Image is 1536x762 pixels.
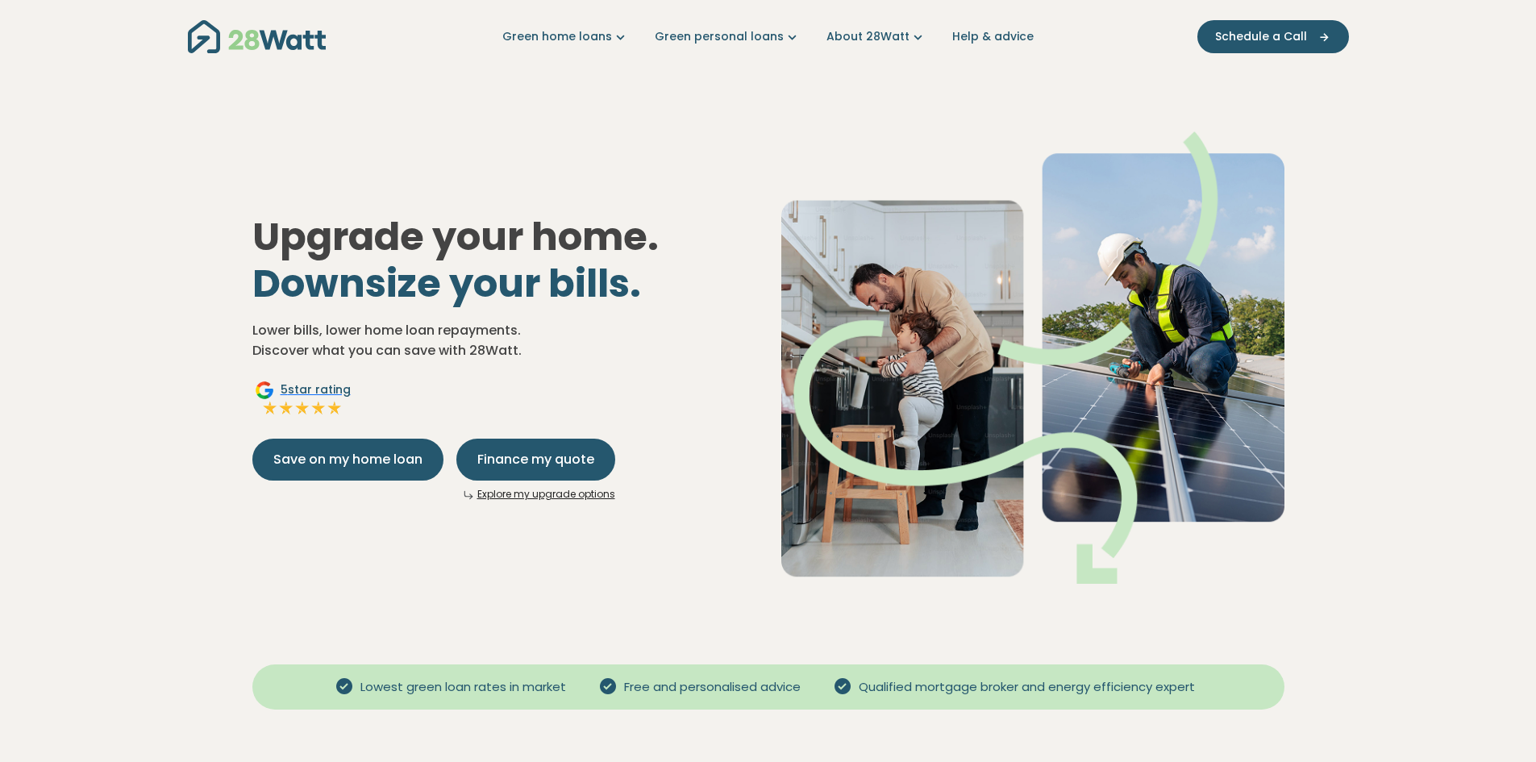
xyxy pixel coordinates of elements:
[502,28,629,45] a: Green home loans
[252,439,443,481] button: Save on my home loan
[1215,28,1307,45] span: Schedule a Call
[618,678,807,697] span: Free and personalised advice
[262,400,278,416] img: Full star
[477,450,594,469] span: Finance my quote
[255,381,274,400] img: Google
[327,400,343,416] img: Full star
[655,28,801,45] a: Green personal loans
[273,450,423,469] span: Save on my home loan
[826,28,926,45] a: About 28Watt
[188,20,326,53] img: 28Watt
[952,28,1034,45] a: Help & advice
[252,320,756,361] p: Lower bills, lower home loan repayments. Discover what you can save with 28Watt.
[456,439,615,481] button: Finance my quote
[852,678,1201,697] span: Qualified mortgage broker and energy efficiency expert
[252,214,756,306] h1: Upgrade your home.
[278,400,294,416] img: Full star
[294,400,310,416] img: Full star
[281,381,351,398] span: 5 star rating
[252,381,353,419] a: Google5star ratingFull starFull starFull starFull starFull star
[310,400,327,416] img: Full star
[1197,20,1349,53] button: Schedule a Call
[252,256,641,310] span: Downsize your bills.
[188,16,1349,57] nav: Main navigation
[477,487,615,501] a: Explore my upgrade options
[781,131,1284,584] img: Dad helping toddler
[354,678,572,697] span: Lowest green loan rates in market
